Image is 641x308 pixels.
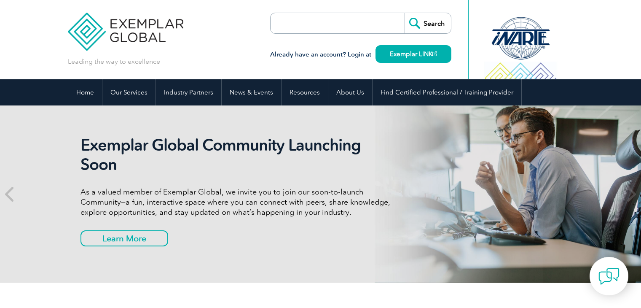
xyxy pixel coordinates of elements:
img: open_square.png [432,51,437,56]
a: Industry Partners [156,79,221,105]
a: Resources [282,79,328,105]
a: Our Services [102,79,156,105]
a: Home [68,79,102,105]
p: Leading the way to excellence [68,57,160,66]
a: About Us [328,79,372,105]
p: As a valued member of Exemplar Global, we invite you to join our soon-to-launch Community—a fun, ... [80,187,397,217]
a: Find Certified Professional / Training Provider [373,79,521,105]
input: Search [405,13,451,33]
h3: Already have an account? Login at [270,49,451,60]
a: Learn More [80,230,168,246]
a: News & Events [222,79,281,105]
img: contact-chat.png [598,266,620,287]
a: Exemplar LINK [375,45,451,63]
h2: Exemplar Global Community Launching Soon [80,135,397,174]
